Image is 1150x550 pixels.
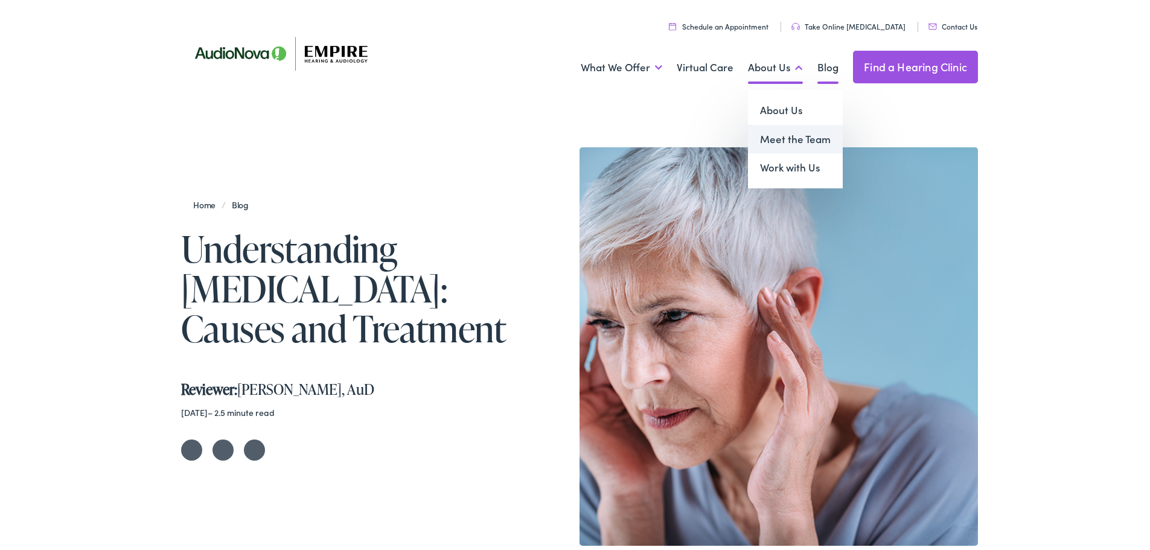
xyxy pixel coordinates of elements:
a: Find a Hearing Clinic [853,48,978,81]
a: Blog [817,43,839,88]
a: Virtual Care [677,43,733,88]
h1: Understanding [MEDICAL_DATA]: Causes and Treatment [181,226,548,346]
a: About Us [748,43,803,88]
a: Take Online [MEDICAL_DATA] [791,19,906,29]
a: Share on LinkedIn [244,437,265,458]
span: / [193,196,255,208]
a: Share on Twitter [181,437,202,458]
a: Meet the Team [748,123,843,152]
img: utility icon [928,21,937,27]
time: [DATE] [181,404,208,416]
a: Share on Facebook [212,437,234,458]
a: Contact Us [928,19,977,29]
div: – 2.5 minute read [181,405,548,415]
a: About Us [748,94,843,123]
strong: Reviewer: [181,377,237,397]
a: What We Offer [581,43,662,88]
a: Schedule an Appointment [669,19,768,29]
img: utility icon [791,21,800,28]
img: A New York woman is massaging near her ears to find pain relief from her tinnitus. [580,145,978,543]
a: Home [193,196,222,208]
div: [PERSON_NAME], AuD [181,361,548,396]
img: utility icon [669,20,676,28]
a: Work with Us [748,151,843,180]
a: Blog [226,196,255,208]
